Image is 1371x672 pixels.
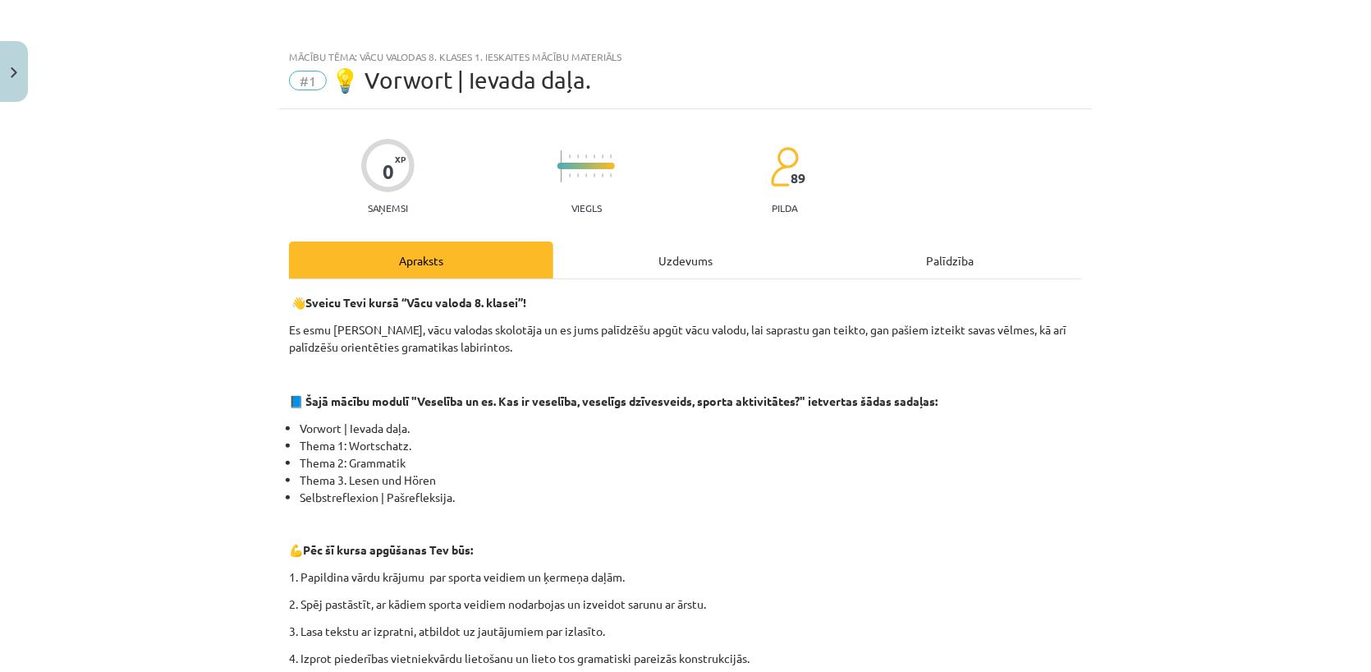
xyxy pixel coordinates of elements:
[610,154,612,159] img: icon-short-line-57e1e144782c952c97e751825c79c345078a6d821885a25fce030b3d8c18986b.svg
[361,202,415,214] p: Saņemsi
[602,173,603,177] img: icon-short-line-57e1e144782c952c97e751825c79c345078a6d821885a25fce030b3d8c18986b.svg
[383,160,394,183] div: 0
[289,321,1082,356] p: Es esmu [PERSON_NAME], vācu valodas skolotāja un es jums palīdzēšu apgūt vācu valodu, lai saprast...
[289,650,1082,667] p: 4. Izprot piederības vietniekvārdu lietošanu un lieto tos gramatiski pareizās konstrukcijās.
[770,146,799,187] img: students-c634bb4e5e11cddfef0936a35e636f08e4e9abd3cc4e673bd6f9a4125e45ecb1.svg
[289,71,327,90] span: #1
[303,542,473,557] b: Pēc šī kursa apgūšanas Tev būs:
[594,173,595,177] img: icon-short-line-57e1e144782c952c97e751825c79c345078a6d821885a25fce030b3d8c18986b.svg
[289,596,1082,613] p: 2. Spēj pastāstīt, ar kādiem sporta veidiem nodarbojas un izveidot sarunu ar ārstu.
[300,472,1082,489] li: Thema 3. Lesen und Hören
[610,173,612,177] img: icon-short-line-57e1e144782c952c97e751825c79c345078a6d821885a25fce030b3d8c18986b.svg
[585,173,587,177] img: icon-short-line-57e1e144782c952c97e751825c79c345078a6d821885a25fce030b3d8c18986b.svg
[300,454,1082,472] li: Thema 2: Grammatik
[305,295,526,310] strong: Sveicu Tevi kursā “Vācu valoda 8. klasei”!
[289,294,1082,311] p: 👋
[300,489,1082,506] li: Selbstreflexion | Pašrefleksija.
[553,242,818,278] div: Uzdevums
[300,437,1082,454] li: Thema 1: Wortschatz.
[300,420,1082,437] li: Vorwort | Ievada daļa.
[289,242,553,278] div: Apraksts
[602,154,603,159] img: icon-short-line-57e1e144782c952c97e751825c79c345078a6d821885a25fce030b3d8c18986b.svg
[289,568,1082,586] p: 1. Papildina vārdu krājumu par sporta veidiem un ķermeņa daļām.
[561,150,562,182] img: icon-long-line-d9ea69661e0d244f92f715978eff75569469978d946b2353a9bb055b3ed8787d.svg
[11,67,17,78] img: icon-close-lesson-0947bae3869378f0d4975bcd49f059093ad1ed9edebbc8119c70593378902aed.svg
[289,541,1082,559] p: 💪
[289,623,1082,640] p: 3. Lasa tekstu ar izpratni, atbildot uz jautājumiem par izlasīto.
[577,173,579,177] img: icon-short-line-57e1e144782c952c97e751825c79c345078a6d821885a25fce030b3d8c18986b.svg
[571,202,602,214] p: Viegls
[331,67,591,94] span: 💡 Vorwort | Ievada daļa.
[569,154,571,159] img: icon-short-line-57e1e144782c952c97e751825c79c345078a6d821885a25fce030b3d8c18986b.svg
[772,202,798,214] p: pilda
[585,154,587,159] img: icon-short-line-57e1e144782c952c97e751825c79c345078a6d821885a25fce030b3d8c18986b.svg
[791,171,805,186] span: 89
[569,173,571,177] img: icon-short-line-57e1e144782c952c97e751825c79c345078a6d821885a25fce030b3d8c18986b.svg
[289,394,938,408] strong: 📘 Šajā mācību modulī "Veselība un es. Kas ir veselība, veselīgs dzīvesveids, sporta aktivitātes?"...
[289,51,1082,62] div: Mācību tēma: Vācu valodas 8. klases 1. ieskaites mācību materiāls
[577,154,579,159] img: icon-short-line-57e1e144782c952c97e751825c79c345078a6d821885a25fce030b3d8c18986b.svg
[594,154,595,159] img: icon-short-line-57e1e144782c952c97e751825c79c345078a6d821885a25fce030b3d8c18986b.svg
[818,242,1082,278] div: Palīdzība
[395,154,406,163] span: XP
